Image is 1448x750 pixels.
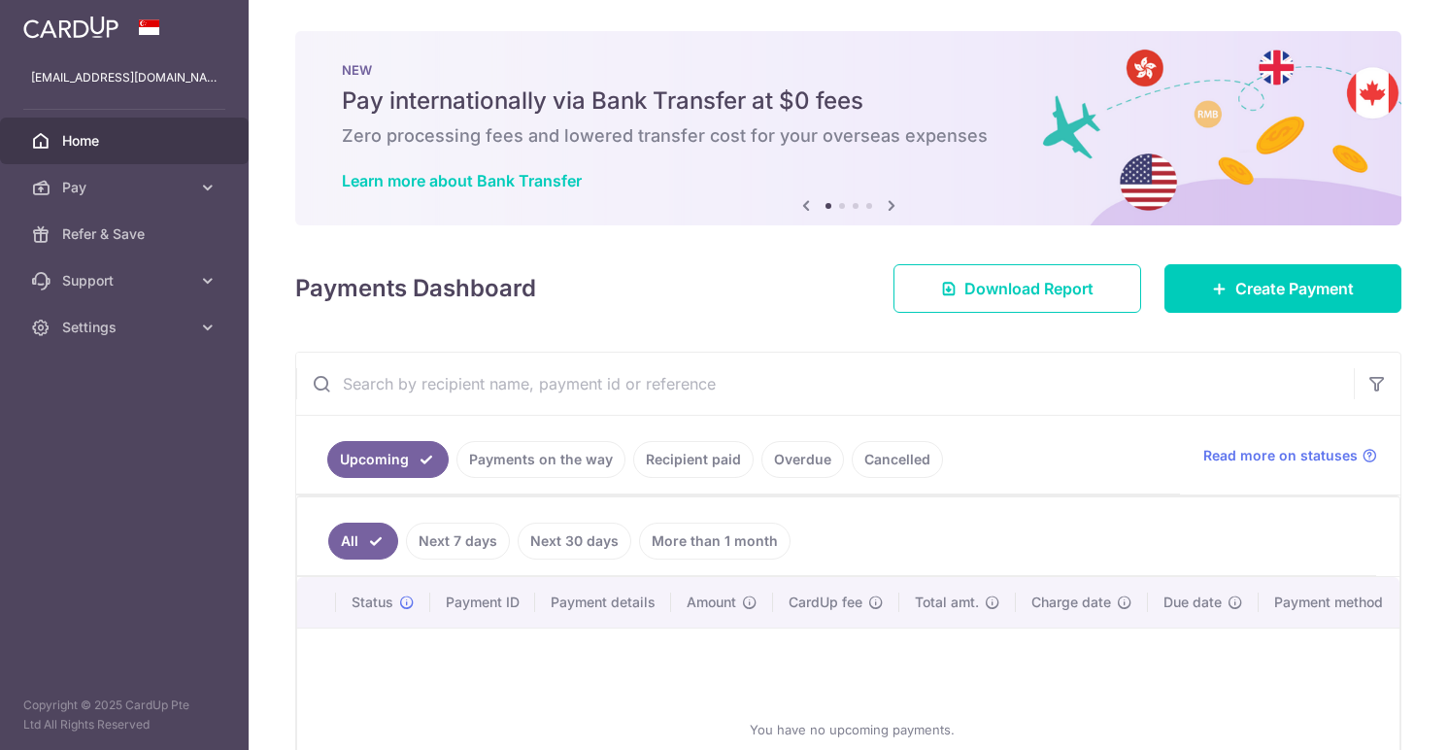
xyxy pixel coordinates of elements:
img: Bank transfer banner [295,31,1401,225]
img: CardUp [23,16,118,39]
a: Read more on statuses [1203,446,1377,465]
a: Upcoming [327,441,449,478]
span: Pay [62,178,190,197]
a: Next 7 days [406,523,510,560]
h6: Zero processing fees and lowered transfer cost for your overseas expenses [342,124,1355,148]
th: Payment ID [430,577,535,628]
span: Total amt. [915,593,979,612]
a: Recipient paid [633,441,754,478]
span: Amount [687,593,736,612]
th: Payment details [535,577,671,628]
a: Create Payment [1164,264,1401,313]
a: Download Report [893,264,1141,313]
span: CardUp fee [789,593,862,612]
a: Learn more about Bank Transfer [342,171,582,190]
a: Overdue [761,441,844,478]
span: Home [62,131,190,151]
span: Read more on statuses [1203,446,1358,465]
span: Support [62,271,190,290]
h5: Pay internationally via Bank Transfer at $0 fees [342,85,1355,117]
span: Charge date [1031,593,1111,612]
a: Cancelled [852,441,943,478]
span: Download Report [964,277,1094,300]
a: Payments on the way [456,441,625,478]
a: All [328,523,398,560]
th: Payment method [1259,577,1406,628]
span: Settings [62,318,190,337]
span: Status [352,593,393,612]
span: Due date [1163,593,1222,612]
span: Create Payment [1235,277,1354,300]
a: More than 1 month [639,523,791,560]
p: [EMAIL_ADDRESS][DOMAIN_NAME] [31,68,218,87]
span: Refer & Save [62,224,190,244]
input: Search by recipient name, payment id or reference [296,353,1354,415]
a: Next 30 days [518,523,631,560]
p: NEW [342,62,1355,78]
h4: Payments Dashboard [295,271,536,306]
